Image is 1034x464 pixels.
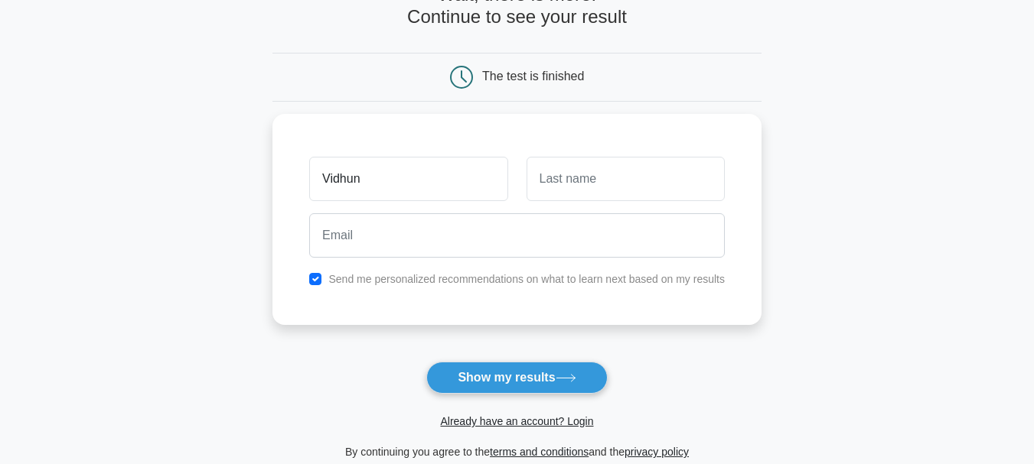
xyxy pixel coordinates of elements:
div: By continuing you agree to the and the [263,443,771,461]
button: Show my results [426,362,607,394]
input: First name [309,157,507,201]
a: Already have an account? Login [440,415,593,427]
input: Last name [527,157,725,201]
a: privacy policy [625,446,689,458]
label: Send me personalized recommendations on what to learn next based on my results [328,273,725,285]
input: Email [309,213,725,258]
div: The test is finished [482,70,584,83]
a: terms and conditions [490,446,589,458]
